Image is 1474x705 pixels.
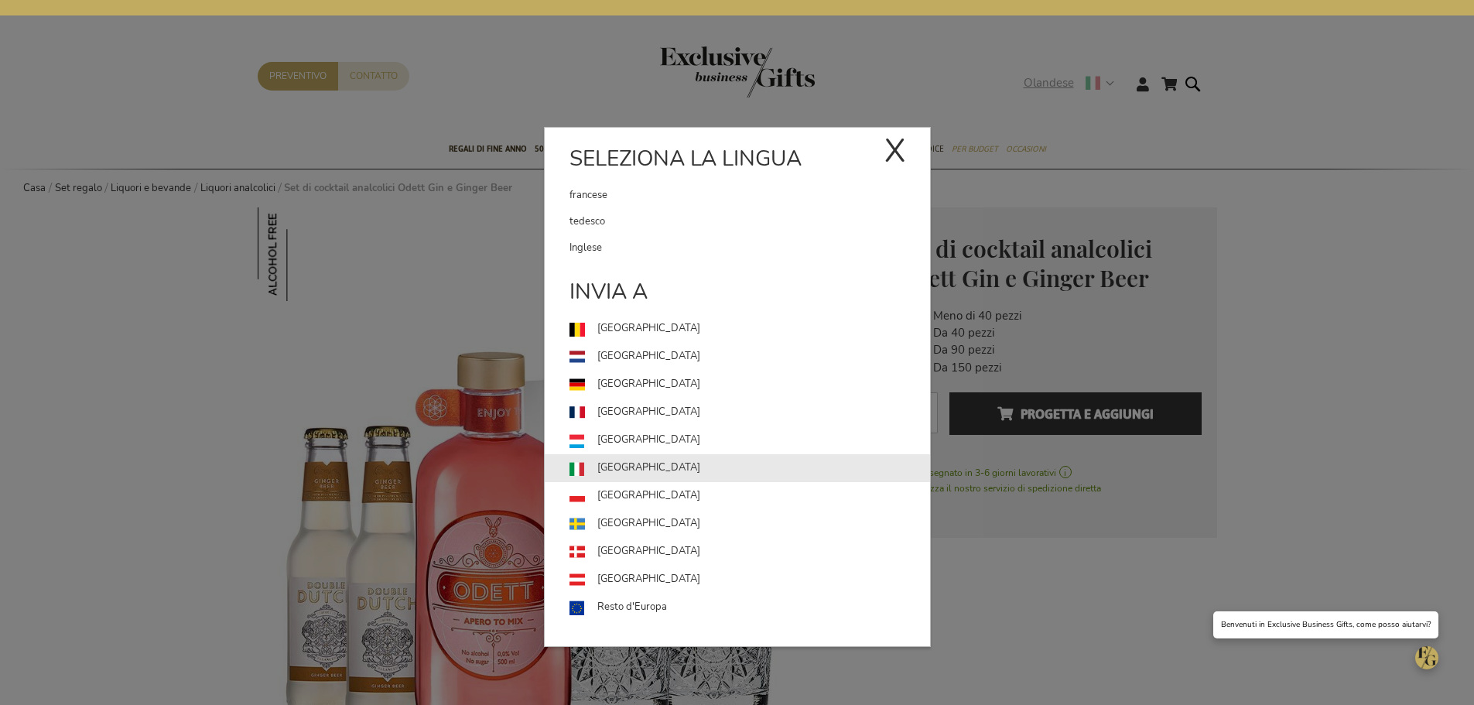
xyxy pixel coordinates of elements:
a: francese [569,182,884,208]
font: Invia a [569,277,648,306]
font: [GEOGRAPHIC_DATA] [597,349,700,363]
font: [GEOGRAPHIC_DATA] [597,572,700,586]
font: [GEOGRAPHIC_DATA] [597,488,700,502]
a: [GEOGRAPHIC_DATA] [569,343,930,371]
a: [GEOGRAPHIC_DATA] [569,566,930,594]
a: [GEOGRAPHIC_DATA] [569,426,930,454]
a: [GEOGRAPHIC_DATA] [569,315,930,343]
font: Inglese [569,241,602,255]
a: tedesco [569,208,930,234]
font: Resto d'Europa [597,600,667,614]
a: [GEOGRAPHIC_DATA] [569,510,930,538]
font: [GEOGRAPHIC_DATA] [597,405,700,419]
font: [GEOGRAPHIC_DATA] [597,377,700,391]
font: X [884,129,905,173]
font: francese [569,188,607,202]
font: tedesco [569,214,605,228]
a: [GEOGRAPHIC_DATA] [569,399,930,426]
a: [GEOGRAPHIC_DATA] [569,454,930,482]
font: [GEOGRAPHIC_DATA] [597,516,700,530]
a: [GEOGRAPHIC_DATA] [569,482,930,510]
font: Seleziona la lingua [569,144,802,173]
a: [GEOGRAPHIC_DATA] [569,538,930,566]
a: Inglese [569,234,930,261]
font: [GEOGRAPHIC_DATA] [597,321,700,335]
a: [GEOGRAPHIC_DATA] [569,371,930,399]
font: [GEOGRAPHIC_DATA] [597,433,700,447]
font: [GEOGRAPHIC_DATA] [597,544,700,558]
font: [GEOGRAPHIC_DATA] [597,460,700,474]
a: Resto d'Europa [569,594,930,621]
